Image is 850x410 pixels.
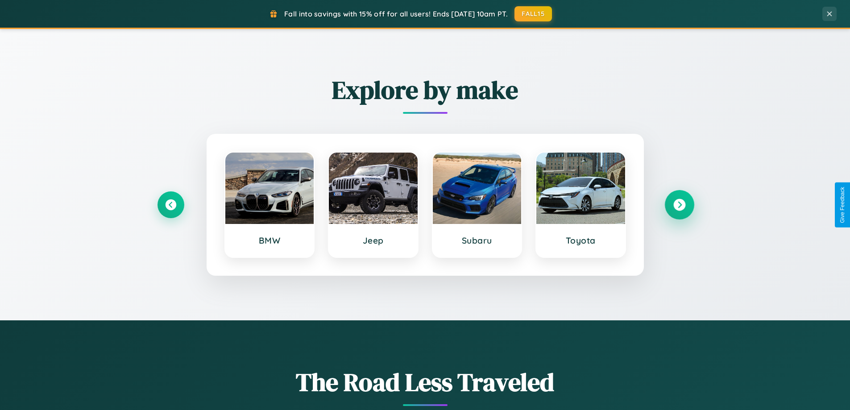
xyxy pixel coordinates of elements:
[545,235,616,246] h3: Toyota
[158,365,693,399] h1: The Road Less Traveled
[284,9,508,18] span: Fall into savings with 15% off for all users! Ends [DATE] 10am PT.
[514,6,552,21] button: FALL15
[839,187,846,223] div: Give Feedback
[338,235,409,246] h3: Jeep
[234,235,305,246] h3: BMW
[158,73,693,107] h2: Explore by make
[442,235,513,246] h3: Subaru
